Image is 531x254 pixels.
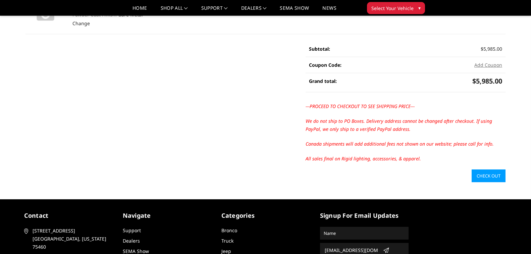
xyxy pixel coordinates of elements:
h5: contact [24,211,113,220]
strong: Subtotal: [309,46,330,52]
a: Dealers [241,6,267,15]
p: Canada shipments will add additional fees not shown on our website; please call for info. [306,140,506,148]
a: Home [132,6,147,15]
span: $5,985.00 [481,46,502,52]
span: ▾ [418,4,421,11]
a: Bronco [221,227,237,234]
p: We do not ship to PO Boxes. Delivery address cannot be changed after checkout. If using PayPal, w... [306,117,506,133]
button: Add Coupon [474,61,502,68]
strong: Coupon Code: [309,62,341,68]
a: News [322,6,336,15]
p: All sales final on Rigid lighting, accessories, & apparel. [306,155,506,163]
a: SEMA Show [280,6,309,15]
input: Name [321,228,408,239]
a: Dealers [123,238,140,244]
a: Check out [472,169,506,182]
h5: signup for email updates [320,211,409,220]
h5: Categories [221,211,310,220]
span: Select Your Vehicle [371,5,414,12]
span: [STREET_ADDRESS] [GEOGRAPHIC_DATA], [US_STATE] 75460 [33,227,110,251]
a: Support [201,6,228,15]
strong: Grand total: [309,78,337,84]
iframe: Chat Widget [497,222,531,254]
a: Support [123,227,141,234]
button: Select Your Vehicle [367,2,425,14]
a: shop all [161,6,188,15]
a: Truck [221,238,233,244]
a: Change [72,20,90,27]
p: ---PROCEED TO CHECKOUT TO SEE SHIPPING PRICE--- [306,102,506,110]
h5: Navigate [123,211,211,220]
span: $5,985.00 [472,77,502,86]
